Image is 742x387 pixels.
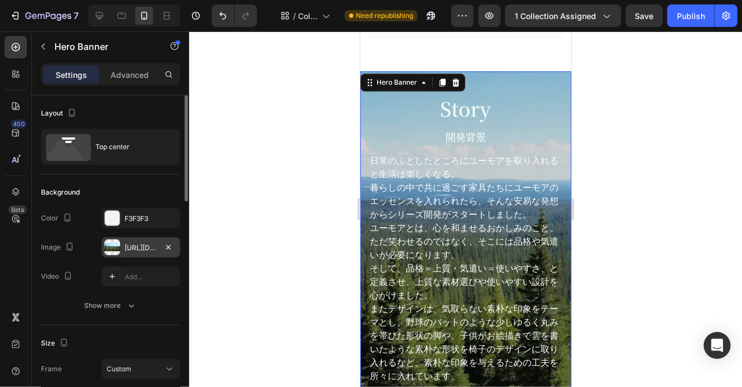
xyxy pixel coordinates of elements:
span: Custom [107,364,131,374]
div: Layout [41,106,79,121]
div: Open Intercom Messenger [704,332,731,359]
div: Image [41,240,76,255]
button: Custom [102,359,180,379]
span: Collection Page - HOCCA特集 [298,10,318,22]
div: Video [41,269,75,284]
span: / [293,10,296,22]
button: 7 [4,4,84,27]
button: 1 collection assigned [505,4,621,27]
div: F3F3F3 [125,214,177,224]
div: Beta [8,205,27,214]
div: Size [41,336,71,351]
div: Undo/Redo [212,4,257,27]
div: Publish [677,10,705,22]
span: Save [635,11,654,21]
div: Show more [85,300,137,311]
button: Publish [667,4,714,27]
label: Frame [41,364,62,374]
div: Top center [95,134,164,160]
p: Hero Banner [54,40,150,53]
div: Background [41,187,80,197]
span: 1 collection assigned [515,10,596,22]
div: Add... [125,272,177,282]
p: Settings [56,69,87,81]
div: [URL][DOMAIN_NAME] [125,243,157,253]
iframe: Design area [360,31,571,387]
p: 7 [74,9,79,22]
div: 450 [11,119,27,128]
button: Save [626,4,663,27]
div: Color [41,211,74,226]
span: Need republishing [356,11,413,21]
p: Advanced [111,69,149,81]
button: Show more [41,296,180,316]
